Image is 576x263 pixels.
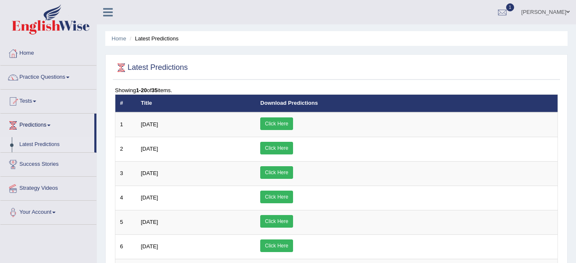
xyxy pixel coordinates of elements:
td: 3 [115,161,136,186]
td: 5 [115,210,136,234]
span: [DATE] [141,170,158,176]
a: Click Here [260,117,293,130]
b: 35 [152,87,157,93]
th: # [115,95,136,112]
a: Success Stories [0,153,96,174]
li: Latest Predictions [128,35,179,43]
span: 1 [506,3,515,11]
h2: Latest Predictions [115,61,188,74]
th: Download Predictions [256,95,557,112]
a: Latest Predictions [16,137,94,152]
a: Home [112,35,126,42]
td: 6 [115,234,136,259]
a: Click Here [260,191,293,203]
a: Click Here [260,166,293,179]
b: 1-20 [136,87,147,93]
a: Tests [0,90,96,111]
a: Click Here [260,239,293,252]
a: Click Here [260,215,293,228]
a: Home [0,42,96,63]
span: [DATE] [141,243,158,250]
div: Showing of items. [115,86,558,94]
a: Click Here [260,142,293,154]
a: Your Account [0,201,96,222]
span: [DATE] [141,146,158,152]
td: 1 [115,112,136,137]
th: Title [136,95,256,112]
a: Strategy Videos [0,177,96,198]
span: [DATE] [141,219,158,225]
span: [DATE] [141,121,158,128]
td: 4 [115,186,136,210]
td: 2 [115,137,136,161]
a: Practice Questions [0,66,96,87]
span: [DATE] [141,194,158,201]
a: Predictions [0,114,94,135]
